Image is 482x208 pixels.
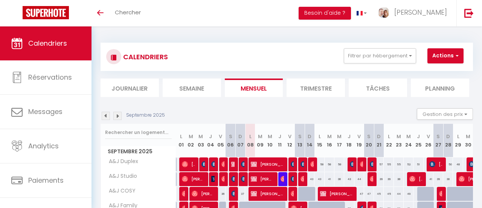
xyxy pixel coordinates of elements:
[325,157,334,171] div: 58
[427,133,430,140] abbr: V
[115,8,141,16] span: Chercher
[126,112,165,119] p: Septembre 2025
[182,186,185,201] span: [PERSON_NAME]
[319,133,321,140] abbr: L
[300,172,304,186] span: [PERSON_NAME]
[278,133,281,140] abbr: J
[310,157,314,171] span: L'Eterlou Minel
[182,172,205,186] span: [PERSON_NAME]
[28,141,59,151] span: Analytics
[413,157,423,171] div: 51
[349,79,407,97] li: Tâches
[192,186,215,201] span: [PERSON_NAME]
[268,133,272,140] abbr: M
[295,124,305,157] th: 13
[404,157,413,171] div: 52
[291,157,294,171] span: [PERSON_NAME]
[198,133,203,140] abbr: M
[201,157,205,171] span: [PERSON_NAME]
[354,187,364,201] div: 47
[394,157,404,171] div: 55
[464,8,474,18] img: logout
[226,124,235,157] th: 06
[327,133,332,140] abbr: M
[300,157,304,171] span: [PERSON_NAME]
[374,172,384,186] div: 39
[436,133,440,140] abbr: S
[374,124,384,157] th: 21
[384,124,394,157] th: 22
[241,157,244,171] span: [PERSON_NAME]
[163,79,221,97] li: Semaine
[102,187,137,195] span: A&J COSY
[298,133,302,140] abbr: S
[367,133,371,140] abbr: S
[211,157,215,171] span: [PERSON_NAME]
[105,126,172,139] input: Rechercher un logement...
[364,187,374,201] div: 47
[235,124,245,157] th: 07
[245,124,255,157] th: 08
[417,108,473,120] button: Gestion des prix
[231,186,235,201] span: [PERSON_NAME]
[433,172,443,186] div: 39
[231,157,235,171] span: [PERSON_NAME]
[443,157,453,171] div: 50
[221,172,225,186] span: [PERSON_NAME]
[370,157,373,171] span: [PERSON_NAME]
[394,124,404,157] th: 23
[291,172,294,186] span: [PERSON_NAME]
[457,133,459,140] abbr: L
[433,124,443,157] th: 27
[427,48,464,63] button: Actions
[189,133,193,140] abbr: M
[219,133,222,140] abbr: V
[216,187,226,201] div: 36
[370,172,373,186] span: [PERSON_NAME]
[429,157,442,171] span: [PERSON_NAME]
[354,172,364,186] div: 44
[221,157,225,171] span: [PERSON_NAME]
[404,187,413,201] div: 49
[241,172,244,186] span: [PERSON_NAME]
[209,133,212,140] abbr: J
[325,124,334,157] th: 16
[394,8,447,17] span: [PERSON_NAME]
[394,172,404,186] div: 38
[180,133,182,140] abbr: L
[344,172,354,186] div: 43
[348,133,351,140] abbr: J
[466,133,470,140] abbr: M
[394,187,404,201] div: 44
[176,124,186,157] th: 01
[251,157,284,171] span: [PERSON_NAME]
[238,133,242,140] abbr: D
[101,79,159,97] li: Journalier
[411,79,469,97] li: Planning
[305,124,314,157] th: 14
[308,133,311,140] abbr: D
[424,172,433,186] div: 41
[281,172,284,186] span: [PERSON_NAME]
[287,79,345,97] li: Trimestre
[28,176,64,185] span: Paiements
[28,39,67,48] span: Calendriers
[377,133,381,140] abbr: D
[211,172,215,186] span: [PERSON_NAME]
[384,187,394,201] div: 45
[374,187,384,201] div: 45
[225,79,283,97] li: Mensuel
[378,7,389,18] img: ...
[374,157,384,171] div: 57
[182,157,195,171] span: [PERSON_NAME]
[101,146,176,157] span: Septembre 2025
[28,107,63,116] span: Messages
[285,124,295,157] th: 12
[446,133,450,140] abbr: D
[251,172,274,186] span: [PERSON_NAME]
[453,124,463,157] th: 29
[320,186,353,201] span: [PERSON_NAME]
[314,172,324,186] div: 43
[28,72,72,82] span: Réservations
[397,133,401,140] abbr: M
